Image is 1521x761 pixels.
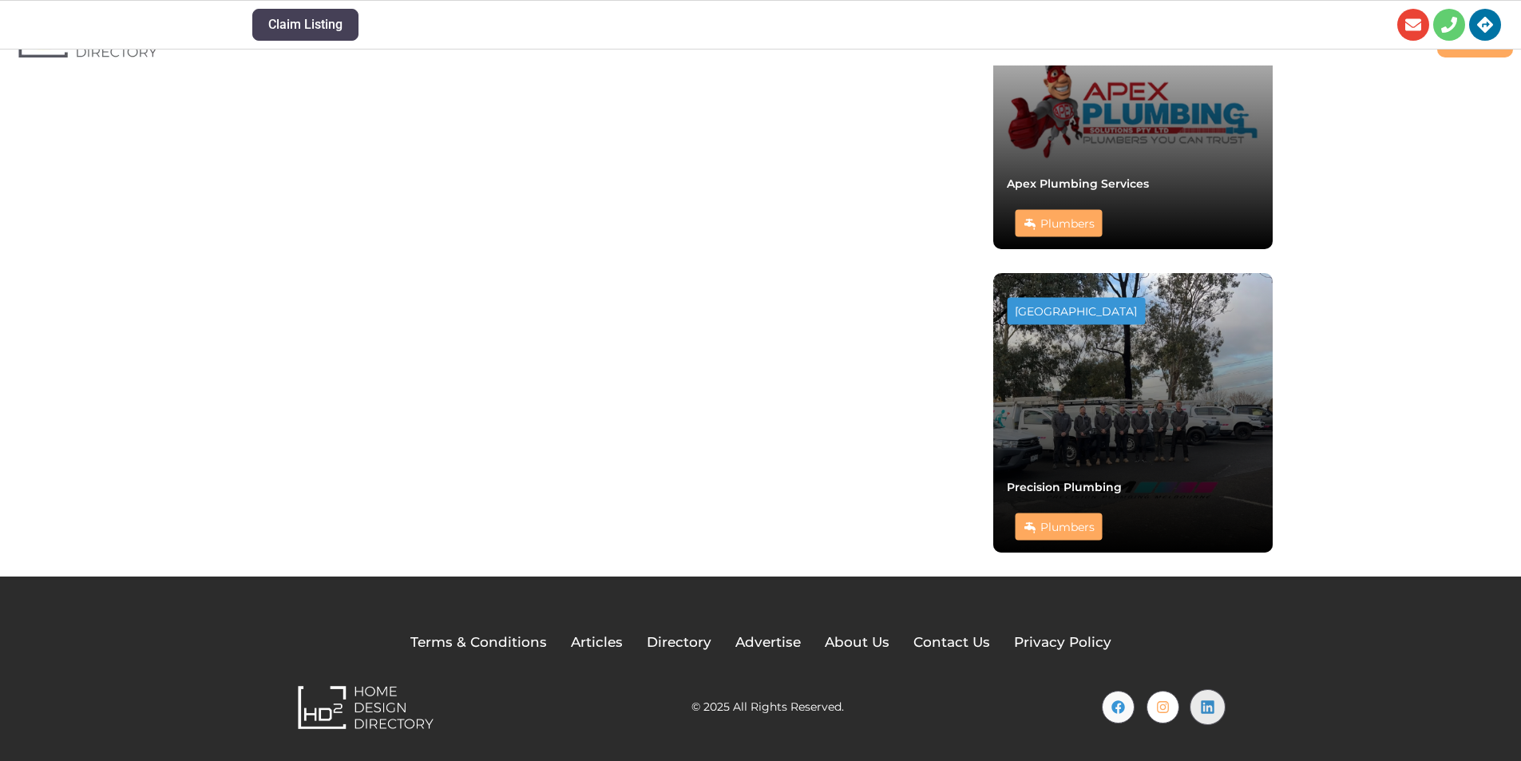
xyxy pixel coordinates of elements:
[691,701,844,712] h2: © 2025 All Rights Reserved.
[1007,176,1149,191] a: Apex Plumbing Services
[913,632,990,653] a: Contact Us
[735,632,801,653] a: Advertise
[571,632,623,653] a: Articles
[252,9,358,41] button: Claim Listing
[1007,480,1122,494] a: Precision Plumbing
[647,632,711,653] a: Directory
[410,632,547,653] a: Terms & Conditions
[1014,632,1111,653] a: Privacy Policy
[1015,306,1137,317] div: [GEOGRAPHIC_DATA]
[1040,520,1095,534] a: Plumbers
[825,632,889,653] a: About Us
[1040,216,1095,231] a: Plumbers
